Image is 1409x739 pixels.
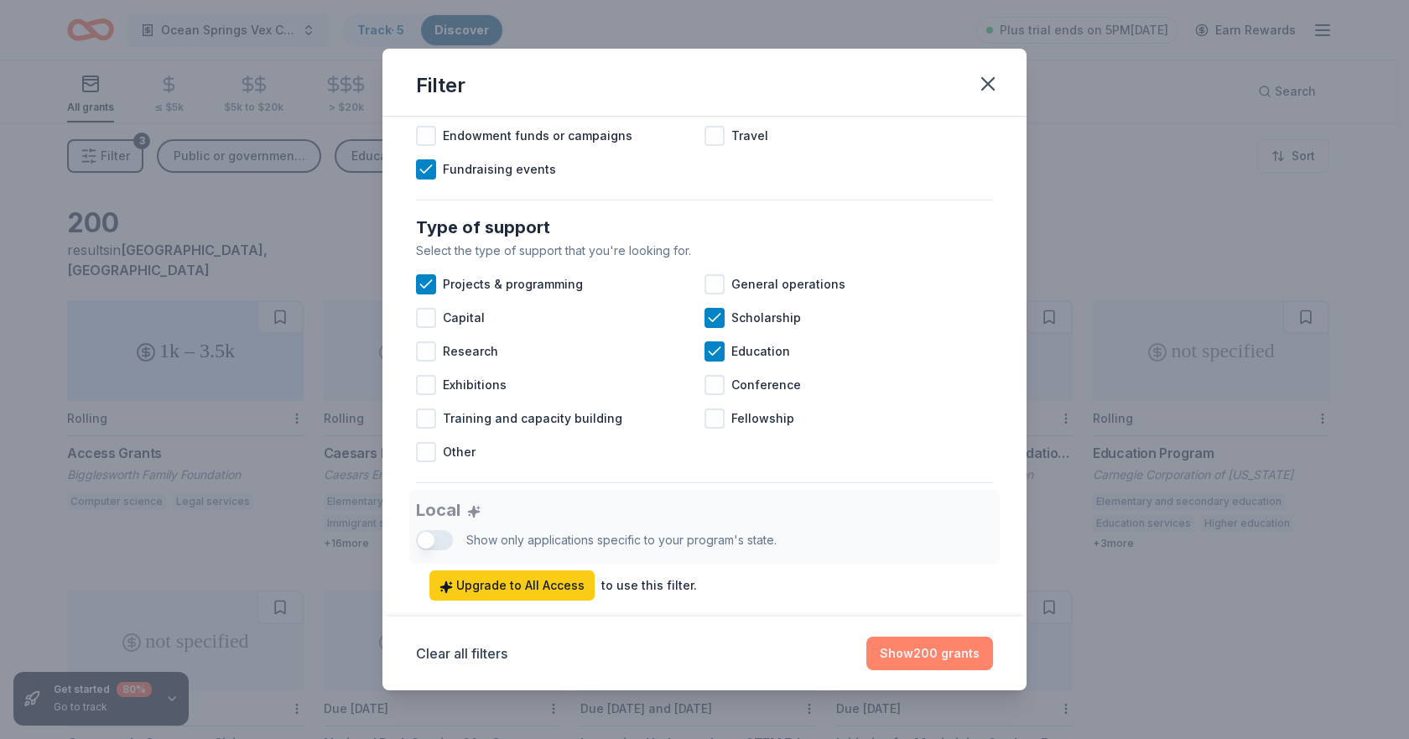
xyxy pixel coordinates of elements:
span: Conference [731,375,801,395]
span: Capital [443,308,485,328]
span: Fellowship [731,409,794,429]
div: Select the type of support that you're looking for. [416,241,993,261]
span: Travel [731,126,768,146]
span: Endowment funds or campaigns [443,126,632,146]
span: Other [443,442,476,462]
span: Exhibitions [443,375,507,395]
button: Show200 grants [866,637,993,670]
div: Type of support [416,214,993,241]
span: Training and capacity building [443,409,622,429]
span: Scholarship [731,308,801,328]
div: to use this filter. [601,575,697,596]
span: General operations [731,274,845,294]
span: Education [731,341,790,362]
span: Projects & programming [443,274,583,294]
span: Upgrade to All Access [439,575,585,596]
span: Fundraising events [443,159,556,180]
span: Research [443,341,498,362]
button: Clear all filters [416,643,507,664]
a: Upgrade to All Access [429,570,595,601]
div: Filter [416,72,465,99]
